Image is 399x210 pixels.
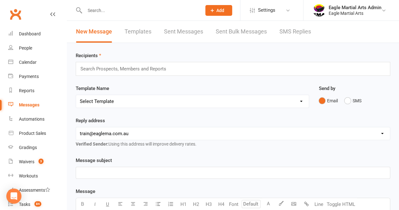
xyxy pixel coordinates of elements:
[19,145,37,150] div: Gradings
[8,98,67,112] a: Messages
[83,6,197,15] input: Search...
[8,41,67,55] a: People
[19,74,39,79] div: Payments
[34,201,41,207] span: 84
[76,141,197,147] span: Using this address will improve delivery rates.
[19,102,39,107] div: Messages
[19,117,44,122] div: Automations
[76,188,95,195] label: Message
[19,202,30,207] div: Tasks
[216,21,267,43] a: Sent Bulk Messages
[164,21,203,43] a: Sent Messages
[8,69,67,84] a: Payments
[106,201,109,207] span: U
[8,55,67,69] a: Calendar
[76,141,109,147] strong: Verified Sender:
[19,188,50,193] div: Assessments
[319,95,337,107] button: Email
[242,200,261,208] input: Default
[125,21,151,43] a: Templates
[8,183,67,197] a: Assessments
[329,10,381,16] div: Eagle Martial Arts
[8,141,67,155] a: Gradings
[8,126,67,141] a: Product Sales
[258,3,275,17] span: Settings
[19,159,34,164] div: Waivers
[313,4,326,17] img: thumb_image1738041739.png
[76,85,109,92] label: Template Name
[80,65,172,73] input: Search Prospects, Members and Reports
[76,52,101,59] label: Recipients
[205,5,232,16] button: Add
[319,85,335,92] label: Send by
[19,45,32,51] div: People
[329,5,381,10] div: Eagle Martial Arts Admin
[8,84,67,98] a: Reports
[76,157,112,164] label: Message subject
[76,21,112,43] a: New Message
[8,6,23,22] a: Clubworx
[6,189,21,204] div: Open Intercom Messenger
[8,27,67,41] a: Dashboard
[76,117,105,124] label: Reply address
[19,131,46,136] div: Product Sales
[8,112,67,126] a: Automations
[344,95,361,107] button: SMS
[19,88,34,93] div: Reports
[8,155,67,169] a: Waivers 3
[19,31,41,36] div: Dashboard
[216,8,224,13] span: Add
[19,60,37,65] div: Calendar
[279,21,311,43] a: SMS Replies
[8,169,67,183] a: Workouts
[19,173,38,178] div: Workouts
[38,159,44,164] span: 3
